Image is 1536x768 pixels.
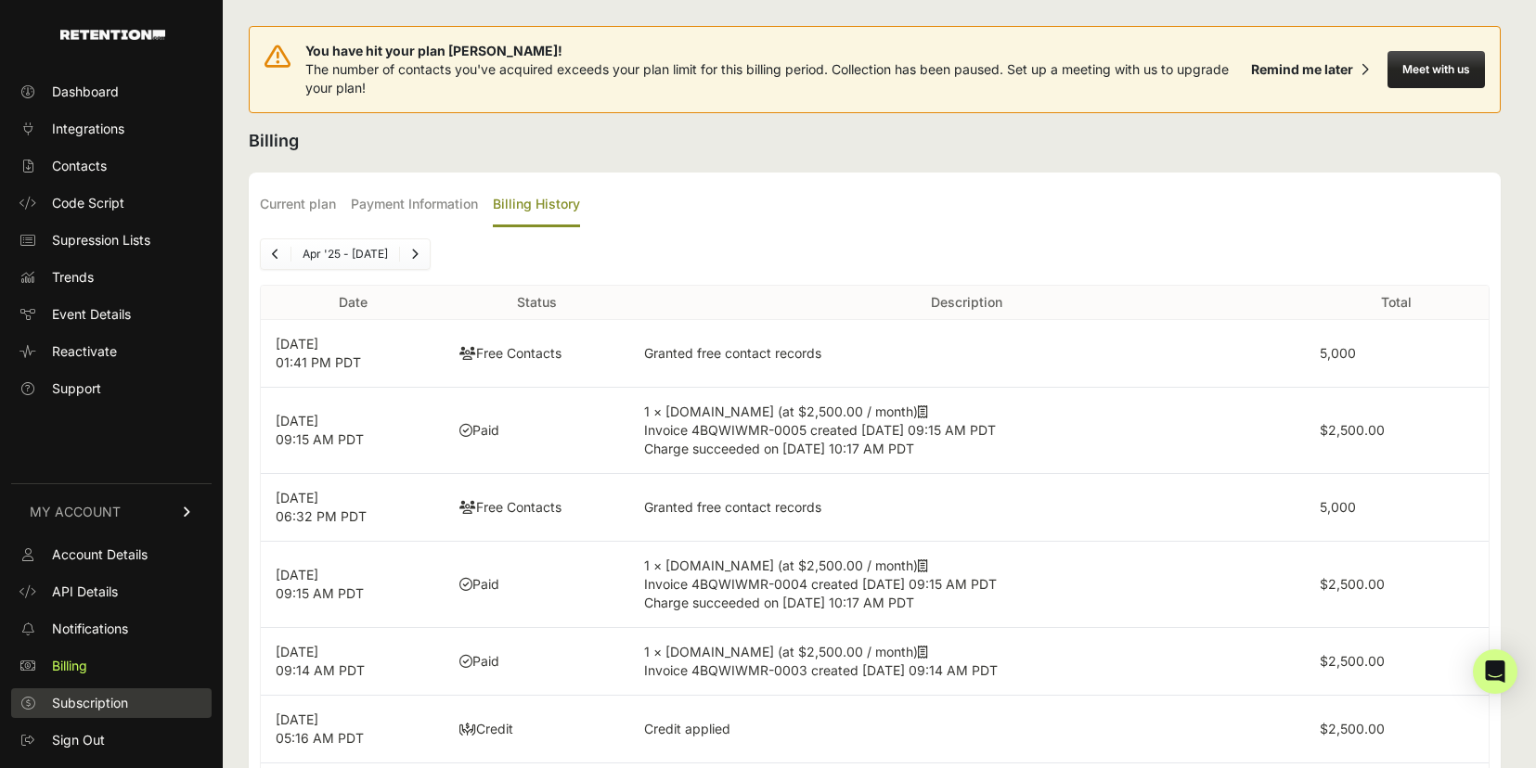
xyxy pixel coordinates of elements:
[445,286,628,320] th: Status
[276,335,430,372] p: [DATE] 01:41 PM PDT
[1320,422,1385,438] label: $2,500.00
[1244,53,1376,86] button: Remind me later
[52,342,117,361] span: Reactivate
[276,710,430,748] p: [DATE] 05:16 AM PDT
[52,194,124,212] span: Code Script
[1320,499,1356,515] label: 5,000
[11,577,212,607] a: API Details
[52,83,119,101] span: Dashboard
[1251,60,1353,79] div: Remind me later
[11,188,212,218] a: Code Script
[629,628,1305,696] td: 1 × [DOMAIN_NAME] (at $2,500.00 / month)
[60,30,165,40] img: Retention.com
[276,412,430,449] p: [DATE] 09:15 AM PDT
[305,61,1229,96] span: The number of contacts you've acquired exceeds your plan limit for this billing period. Collectio...
[11,151,212,181] a: Contacts
[249,128,1501,154] h2: Billing
[644,422,996,438] span: Invoice 4BQWIWMR-0005 created [DATE] 09:15 AM PDT
[52,657,87,675] span: Billing
[445,628,628,696] td: Paid
[52,582,118,601] span: API Details
[52,231,150,250] span: Supression Lists
[644,441,914,456] span: Charge succeeded on [DATE] 10:17 AM PDT
[644,576,997,592] span: Invoice 4BQWIWMR-0004 created [DATE] 09:15 AM PDT
[445,542,628,628] td: Paid
[1320,345,1356,361] label: 5,000
[52,731,105,749] span: Sign Out
[445,696,628,763] td: Credit
[629,474,1305,542] td: Granted free contact records
[1305,286,1489,320] th: Total
[11,262,212,292] a: Trends
[629,388,1305,474] td: 1 × [DOMAIN_NAME] (at $2,500.00 / month)
[260,184,336,227] label: Current plan
[30,503,121,521] span: MY ACCOUNT
[11,483,212,540] a: MY ACCOUNT
[276,489,430,526] p: [DATE] 06:32 PM PDT
[11,374,212,403] a: Support
[52,379,101,398] span: Support
[11,114,212,144] a: Integrations
[276,643,430,680] p: [DATE] 09:14 AM PDT
[629,542,1305,628] td: 1 × [DOMAIN_NAME] (at $2,500.00 / month)
[52,268,94,287] span: Trends
[1320,576,1385,592] label: $2,500.00
[305,42,1244,60] span: You have hit your plan [PERSON_NAME]!
[11,77,212,107] a: Dashboard
[1320,653,1385,669] label: $2,500.00
[644,595,914,610] span: Charge succeeded on [DATE] 10:17 AM PDT
[11,614,212,644] a: Notifications
[52,545,148,564] span: Account Details
[52,120,124,138] span: Integrations
[400,239,430,269] a: Next
[261,286,445,320] th: Date
[290,247,399,262] li: Apr '25 - [DATE]
[644,662,998,678] span: Invoice 4BQWIWMR-0003 created [DATE] 09:14 AM PDT
[52,305,131,324] span: Event Details
[11,725,212,755] a: Sign Out
[493,184,580,227] label: Billing History
[629,320,1305,388] td: Granted free contact records
[445,320,628,388] td: Free Contacts
[276,566,430,603] p: [DATE] 09:15 AM PDT
[445,388,628,474] td: Paid
[261,239,290,269] a: Previous
[11,300,212,329] a: Event Details
[52,620,128,638] span: Notifications
[1388,51,1485,88] button: Meet with us
[1473,649,1517,694] div: Open Intercom Messenger
[52,157,107,175] span: Contacts
[11,337,212,366] a: Reactivate
[445,474,628,542] td: Free Contacts
[629,286,1305,320] th: Description
[351,184,478,227] label: Payment Information
[629,696,1305,763] td: Credit applied
[11,651,212,681] a: Billing
[52,694,128,712] span: Subscription
[1320,721,1385,736] label: $2,500.00
[11,688,212,718] a: Subscription
[11,540,212,570] a: Account Details
[11,225,212,255] a: Supression Lists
